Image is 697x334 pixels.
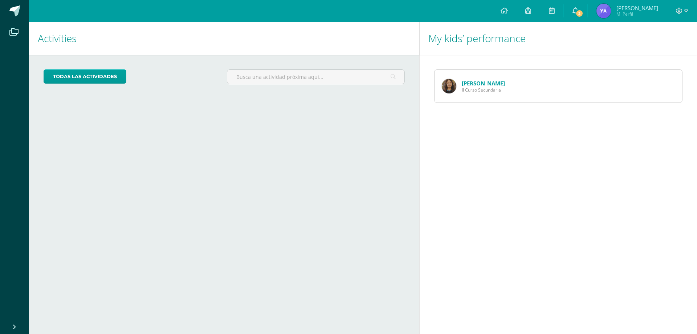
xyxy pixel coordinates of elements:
img: 1d8ad8fd8624d321d97758631aebe83e.png [442,79,456,93]
span: 2 [575,9,583,17]
span: II Curso Secundaria [462,87,505,93]
h1: My kids’ performance [428,22,688,55]
h1: Activities [38,22,411,55]
a: [PERSON_NAME] [462,80,505,87]
input: Busca una actividad próxima aquí... [227,70,404,84]
img: a98f0082fb5c2179592a38b4c621a2df.png [596,4,611,18]
a: todas las Actividades [44,69,126,84]
span: Mi Perfil [616,11,658,17]
span: [PERSON_NAME] [616,4,658,12]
